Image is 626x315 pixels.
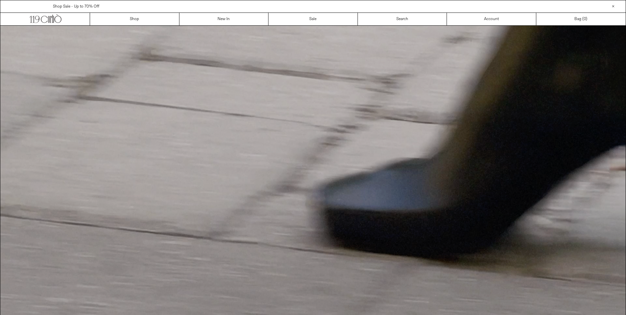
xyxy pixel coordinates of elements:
[584,16,587,22] span: )
[584,16,586,22] span: 0
[179,13,269,25] a: New In
[447,13,536,25] a: Account
[90,13,179,25] a: Shop
[268,13,358,25] a: Sale
[536,13,626,25] a: Bag ()
[53,4,99,9] a: Shop Sale - Up to 70% Off
[358,13,447,25] a: Search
